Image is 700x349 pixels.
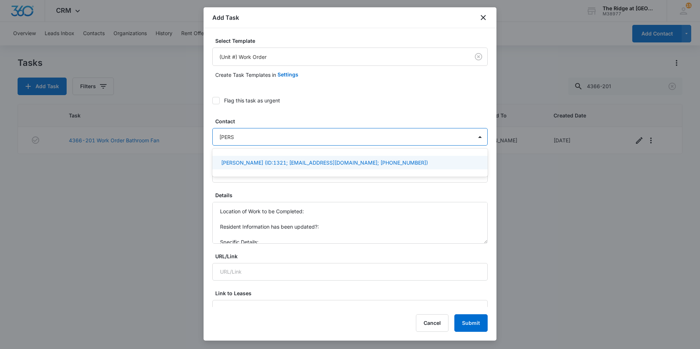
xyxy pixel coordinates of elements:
button: close [479,13,488,22]
label: Select Template [215,37,491,45]
label: Link to Leases [215,289,491,297]
p: [PERSON_NAME] (ID:1321; [EMAIL_ADDRESS][DOMAIN_NAME]; [PHONE_NUMBER]) [221,159,428,166]
p: Create Task Templates in [215,71,276,79]
div: Flag this task as urgent [224,97,280,104]
label: Contact [215,117,491,125]
label: Details [215,191,491,199]
button: Submit [454,314,488,332]
button: Settings [278,66,298,83]
h1: Add Task [212,13,239,22]
textarea: Location of Work to be Completed: Resident Information has been updated?: Specific Details: [212,202,488,244]
input: URL/Link [212,263,488,281]
label: URL/Link [215,252,491,260]
button: Cancel [416,314,448,332]
button: Clear [473,51,484,63]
